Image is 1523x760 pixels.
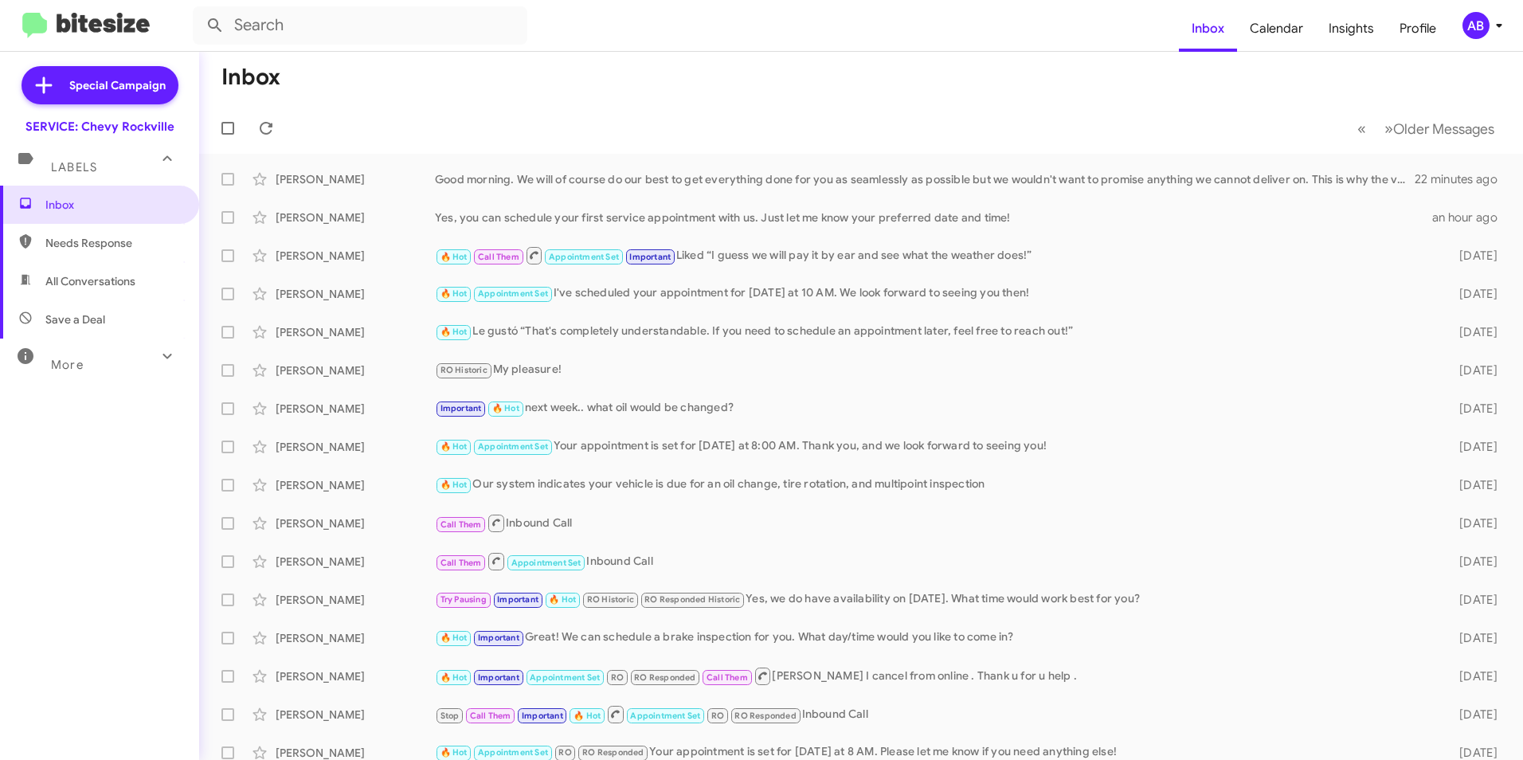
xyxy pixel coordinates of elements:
[1434,248,1510,264] div: [DATE]
[1434,401,1510,417] div: [DATE]
[478,633,519,643] span: Important
[440,480,468,490] span: 🔥 Hot
[22,66,178,104] a: Special Campaign
[435,361,1434,379] div: My pleasure!
[276,401,435,417] div: [PERSON_NAME]
[435,284,1434,303] div: I've scheduled your appointment for [DATE] at 10 AM. We look forward to seeing you then!
[549,252,619,262] span: Appointment Set
[276,554,435,570] div: [PERSON_NAME]
[435,437,1434,456] div: Your appointment is set for [DATE] at 8:00 AM. Thank you, and we look forward to seeing you!
[1316,6,1387,52] a: Insights
[1357,119,1366,139] span: «
[1432,210,1510,225] div: an hour ago
[1434,592,1510,608] div: [DATE]
[69,77,166,93] span: Special Campaign
[707,672,748,683] span: Call Them
[276,630,435,646] div: [PERSON_NAME]
[435,551,1434,571] div: Inbound Call
[440,519,482,530] span: Call Them
[734,711,796,721] span: RO Responded
[587,594,634,605] span: RO Historic
[51,160,97,174] span: Labels
[1434,668,1510,684] div: [DATE]
[1434,439,1510,455] div: [DATE]
[193,6,527,45] input: Search
[276,324,435,340] div: [PERSON_NAME]
[711,711,724,721] span: RO
[51,358,84,372] span: More
[1449,12,1505,39] button: AB
[435,171,1415,187] div: Good morning. We will of course do our best to get everything done for you as seamlessly as possi...
[25,119,174,135] div: SERVICE: Chevy Rockville
[478,747,548,758] span: Appointment Set
[1434,286,1510,302] div: [DATE]
[45,197,181,213] span: Inbox
[634,672,695,683] span: RO Responded
[1434,707,1510,723] div: [DATE]
[478,288,548,299] span: Appointment Set
[276,668,435,684] div: [PERSON_NAME]
[611,672,624,683] span: RO
[440,441,468,452] span: 🔥 Hot
[1237,6,1316,52] span: Calendar
[276,592,435,608] div: [PERSON_NAME]
[276,362,435,378] div: [PERSON_NAME]
[644,594,740,605] span: RO Responded Historic
[276,515,435,531] div: [PERSON_NAME]
[276,477,435,493] div: [PERSON_NAME]
[435,629,1434,647] div: Great! We can schedule a brake inspection for you. What day/time would you like to come in?
[440,558,482,568] span: Call Them
[276,439,435,455] div: [PERSON_NAME]
[221,65,280,90] h1: Inbox
[1387,6,1449,52] a: Profile
[440,365,487,375] span: RO Historic
[435,323,1434,341] div: Le gustó “That's completely understandable. If you need to schedule an appointment later, feel fr...
[435,513,1434,533] div: Inbound Call
[1434,362,1510,378] div: [DATE]
[522,711,563,721] span: Important
[478,252,519,262] span: Call Them
[492,403,519,413] span: 🔥 Hot
[440,288,468,299] span: 🔥 Hot
[1348,112,1376,145] button: Previous
[497,594,538,605] span: Important
[1179,6,1237,52] a: Inbox
[276,286,435,302] div: [PERSON_NAME]
[435,476,1434,494] div: Our system indicates your vehicle is due for an oil change, tire rotation, and multipoint inspection
[440,252,468,262] span: 🔥 Hot
[478,441,548,452] span: Appointment Set
[276,248,435,264] div: [PERSON_NAME]
[435,210,1432,225] div: Yes, you can schedule your first service appointment with us. Just let me know your preferred dat...
[1375,112,1504,145] button: Next
[1434,630,1510,646] div: [DATE]
[630,711,700,721] span: Appointment Set
[45,235,181,251] span: Needs Response
[582,747,644,758] span: RO Responded
[1462,12,1490,39] div: AB
[435,704,1434,724] div: Inbound Call
[276,210,435,225] div: [PERSON_NAME]
[511,558,581,568] span: Appointment Set
[276,707,435,723] div: [PERSON_NAME]
[440,711,460,721] span: Stop
[440,403,482,413] span: Important
[1434,554,1510,570] div: [DATE]
[478,672,519,683] span: Important
[530,672,600,683] span: Appointment Set
[440,633,468,643] span: 🔥 Hot
[1434,515,1510,531] div: [DATE]
[435,590,1434,609] div: Yes, we do have availability on [DATE]. What time would work best for you?
[440,327,468,337] span: 🔥 Hot
[440,672,468,683] span: 🔥 Hot
[45,311,105,327] span: Save a Deal
[440,747,468,758] span: 🔥 Hot
[435,245,1434,265] div: Liked “I guess we will pay it by ear and see what the weather does!”
[1393,120,1494,138] span: Older Messages
[1415,171,1510,187] div: 22 minutes ago
[470,711,511,721] span: Call Them
[558,747,571,758] span: RO
[435,666,1434,686] div: [PERSON_NAME] I cancel from online . Thank u for u help .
